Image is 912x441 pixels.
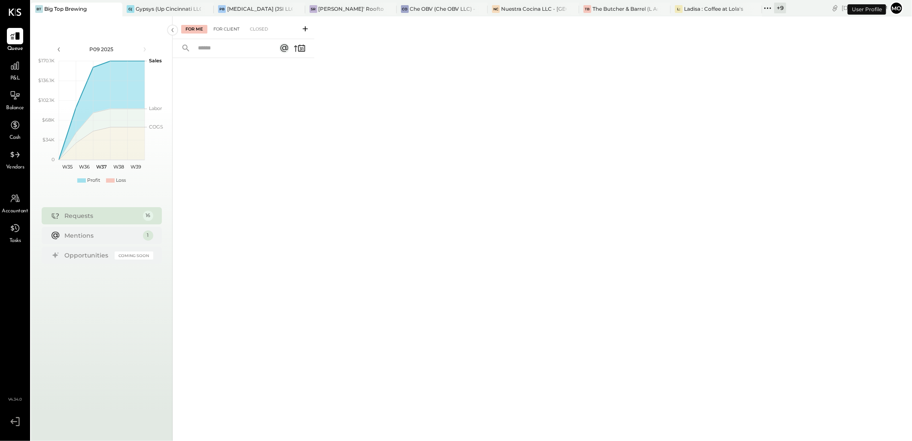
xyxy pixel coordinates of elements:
[501,5,566,12] div: Nuestra Cocina LLC - [GEOGRAPHIC_DATA]
[181,25,207,34] div: For Me
[310,5,317,13] div: SR
[842,4,888,12] div: [DATE]
[38,58,55,64] text: $170.1K
[831,3,839,12] div: copy link
[35,5,43,13] div: BT
[0,117,30,142] a: Cash
[584,5,591,13] div: TB
[149,58,162,64] text: Sales
[79,164,90,170] text: W36
[136,5,201,12] div: Gypsys (Up Cincinnati LLC) - Ignite
[115,251,153,260] div: Coming Soon
[675,5,683,13] div: L:
[10,75,20,83] span: P&L
[2,208,28,215] span: Accountant
[890,1,903,15] button: Mo
[131,164,141,170] text: W39
[6,164,24,171] span: Vendors
[0,28,30,53] a: Queue
[593,5,658,12] div: The Butcher & Barrel (L Argento LLC) - [GEOGRAPHIC_DATA]
[87,177,100,184] div: Profit
[319,5,384,12] div: [PERSON_NAME]' Rooftop - Ignite
[0,190,30,215] a: Accountant
[143,211,153,221] div: 16
[848,4,886,15] div: User Profile
[0,220,30,245] a: Tasks
[113,164,124,170] text: W38
[410,5,475,12] div: Che OBV (Che OBV LLC) - Ignite
[9,237,21,245] span: Tasks
[65,211,139,220] div: Requests
[43,137,55,143] text: $34K
[0,58,30,83] a: P&L
[492,5,500,13] div: NC
[684,5,743,12] div: Ladisa : Coffee at Lola's
[6,104,24,112] span: Balance
[246,25,272,34] div: Closed
[9,134,21,142] span: Cash
[774,3,786,13] div: + 9
[143,230,153,241] div: 1
[0,147,30,171] a: Vendors
[209,25,244,34] div: For Client
[62,164,73,170] text: W35
[65,251,110,260] div: Opportunities
[38,97,55,103] text: $102.1K
[42,117,55,123] text: $68K
[116,177,126,184] div: Loss
[7,45,23,53] span: Queue
[0,87,30,112] a: Balance
[65,46,138,53] div: P09 2025
[401,5,409,13] div: CO
[127,5,134,13] div: G(
[38,77,55,83] text: $136.1K
[65,231,139,240] div: Mentions
[44,5,87,12] div: Big Top Brewing
[149,105,162,111] text: Labor
[227,5,292,12] div: [MEDICAL_DATA] (JSI LLC) - Ignite
[52,156,55,162] text: 0
[96,164,107,170] text: W37
[149,124,163,130] text: COGS
[218,5,226,13] div: PB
